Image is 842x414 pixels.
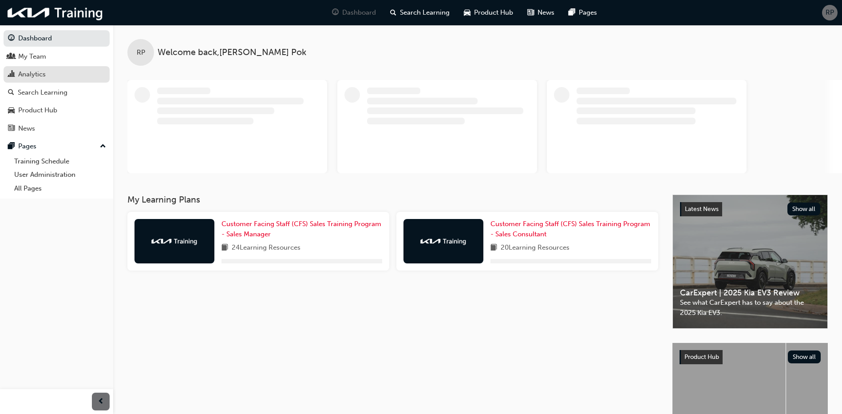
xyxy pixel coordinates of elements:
span: 20 Learning Resources [501,243,569,254]
span: Dashboard [342,8,376,18]
a: Product HubShow all [680,350,821,364]
a: User Administration [11,168,110,182]
span: Pages [579,8,597,18]
span: Customer Facing Staff (CFS) Sales Training Program - Sales Consultant [490,220,650,238]
span: See what CarExpert has to say about the 2025 Kia EV3. [680,298,820,318]
img: kia-training [4,4,107,22]
span: Customer Facing Staff (CFS) Sales Training Program - Sales Manager [221,220,381,238]
a: pages-iconPages [561,4,604,22]
a: Product Hub [4,102,110,119]
img: kia-training [419,237,468,246]
span: up-icon [100,141,106,152]
span: chart-icon [8,71,15,79]
span: RP [137,48,145,58]
span: pages-icon [8,143,15,151]
span: Product Hub [474,8,513,18]
a: My Team [4,48,110,65]
div: News [18,123,35,134]
a: Customer Facing Staff (CFS) Sales Training Program - Sales Consultant [490,219,651,239]
a: All Pages [11,182,110,195]
a: News [4,120,110,137]
div: Pages [18,141,36,151]
span: 24 Learning Resources [232,243,300,254]
div: Analytics [18,69,46,80]
button: Show all [788,350,821,363]
span: book-icon [221,243,228,254]
a: Search Learning [4,84,110,101]
span: CarExpert | 2025 Kia EV3 Review [680,288,820,298]
span: car-icon [464,7,470,18]
a: car-iconProduct Hub [457,4,520,22]
span: guage-icon [8,35,15,43]
button: Pages [4,138,110,155]
a: Dashboard [4,30,110,47]
span: guage-icon [332,7,339,18]
span: people-icon [8,53,15,61]
a: Analytics [4,66,110,83]
div: Product Hub [18,105,57,115]
div: My Team [18,52,46,62]
a: Latest NewsShow allCarExpert | 2025 Kia EV3 ReviewSee what CarExpert has to say about the 2025 Ki... [672,195,828,329]
span: news-icon [8,125,15,133]
span: Search Learning [400,8,450,18]
a: search-iconSearch Learning [383,4,457,22]
a: Customer Facing Staff (CFS) Sales Training Program - Sales Manager [221,219,382,239]
button: DashboardMy TeamAnalyticsSearch LearningProduct HubNews [4,28,110,138]
span: search-icon [390,7,396,18]
a: Training Schedule [11,155,110,168]
span: news-icon [527,7,534,18]
a: news-iconNews [520,4,561,22]
span: RP [826,8,834,18]
h3: My Learning Plans [127,195,658,205]
span: Product Hub [684,353,719,361]
a: Latest NewsShow all [680,202,820,216]
span: pages-icon [569,7,575,18]
a: guage-iconDashboard [325,4,383,22]
span: News [538,8,554,18]
span: prev-icon [98,396,104,407]
button: Show all [787,203,821,215]
span: Latest News [685,205,719,213]
img: kia-training [150,237,199,246]
div: Search Learning [18,88,67,98]
span: car-icon [8,107,15,115]
span: book-icon [490,243,497,254]
span: search-icon [8,89,14,97]
button: RP [822,5,838,20]
span: Welcome back , [PERSON_NAME] Pok [158,48,306,58]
